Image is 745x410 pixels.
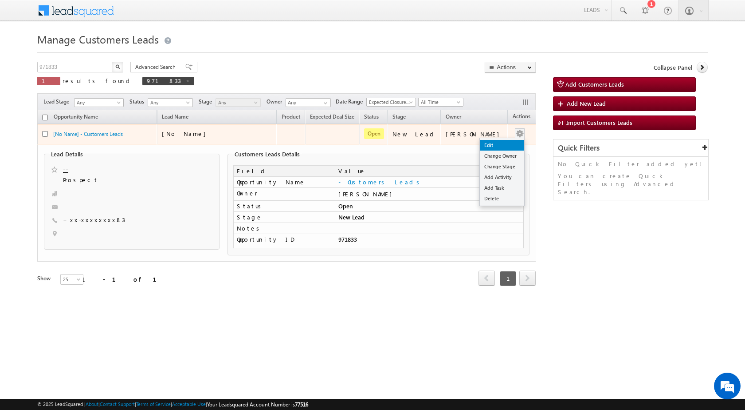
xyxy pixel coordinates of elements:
span: All Time [419,98,461,106]
span: Collapse Panel [654,64,692,72]
span: Status [129,98,148,106]
span: Your Leadsquared Account Number is [207,401,308,408]
span: Lead Name [157,112,193,123]
td: Owner [233,188,335,201]
div: Chat with us now [46,47,149,58]
a: - Customers Leads [338,178,423,186]
a: Edit [480,140,524,151]
a: Contact Support [100,401,135,407]
span: 25 [61,275,84,283]
a: Delete [480,193,524,204]
a: Acceptable Use [172,401,206,407]
span: Manage Customers Leads [37,32,159,46]
div: Quick Filters [553,139,708,157]
span: Any [74,99,121,107]
em: Start Chat [121,274,161,286]
a: Opportunity Name [49,112,102,123]
span: next [519,271,536,286]
a: Any [216,98,261,107]
span: © 2025 LeadSquared | | | | | [37,400,308,409]
td: Opportunity ID [233,234,335,245]
span: Product [282,113,300,120]
div: [PERSON_NAME] [338,190,520,198]
span: 1 [42,77,56,84]
div: [PERSON_NAME] [446,130,504,138]
a: prev [478,271,495,286]
span: 77516 [295,401,308,408]
p: You can create Quick Filters using Advanced Search. [558,172,704,196]
span: Opportunity Name [54,113,98,120]
td: Status [233,201,335,212]
a: Any [148,98,193,107]
span: Actions [508,111,535,123]
span: Expected Closure Date [367,98,413,106]
td: Open [335,201,524,212]
a: 25 [60,274,83,285]
img: d_60004797649_company_0_60004797649 [15,47,37,58]
td: Field [233,165,335,177]
input: Type to Search [286,98,331,107]
td: WebsiteTollfree1248 [335,245,524,256]
span: Stage [199,98,216,106]
span: 971833 [147,77,181,84]
a: Change Stage [480,161,524,172]
a: Status [360,112,383,123]
a: Expected Closure Date [366,98,416,107]
td: Stage [233,212,335,223]
a: Change Owner [480,151,524,161]
span: [No Name] [162,130,210,137]
p: No Quick Filter added yet! [558,160,704,168]
a: Expected Deal Size [306,112,359,123]
span: prev [478,271,495,286]
a: Any [74,98,124,107]
legend: Lead Details [49,151,85,158]
span: Add Customers Leads [565,80,624,88]
td: New Lead [335,212,524,223]
td: Notes [233,223,335,234]
input: Check all records [42,115,48,120]
span: Import Customers Leads [566,119,632,126]
button: Actions [485,62,536,73]
span: Any [216,99,258,107]
a: Terms of Service [136,401,171,407]
a: [No Name] - Customers Leads [53,131,123,137]
span: Advanced Search [135,63,178,71]
span: Owner [267,98,286,106]
div: Minimize live chat window [145,4,167,26]
span: Prospect [63,176,170,185]
a: Add Task [480,183,524,193]
div: 1 - 1 of 1 [82,274,167,284]
a: -- [63,165,68,174]
div: New Lead [392,130,437,138]
a: About [86,401,98,407]
span: Expected Deal Size [310,113,354,120]
span: results found [63,77,133,84]
div: Show [37,275,53,283]
span: Owner [446,113,461,120]
a: Add Activity [480,172,524,183]
td: 971833 [335,234,524,245]
span: +xx-xxxxxxxx83 [63,216,125,225]
a: next [519,271,536,286]
td: SGRL Lead ID [233,245,335,256]
img: Search [115,64,120,69]
span: 1 [500,271,516,286]
span: Stage [392,113,406,120]
a: All Time [418,98,463,107]
span: Date Range [336,98,366,106]
legend: Customers Leads Details [232,151,302,158]
td: Opportunity Name [233,177,335,188]
textarea: Type your message and hit 'Enter' [12,82,162,266]
span: Lead Stage [43,98,73,106]
span: Open [364,128,384,139]
span: Add New Lead [567,100,606,107]
span: Any [148,99,190,107]
a: Stage [388,112,410,123]
a: Show All Items [319,99,330,107]
td: Value [335,165,524,177]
